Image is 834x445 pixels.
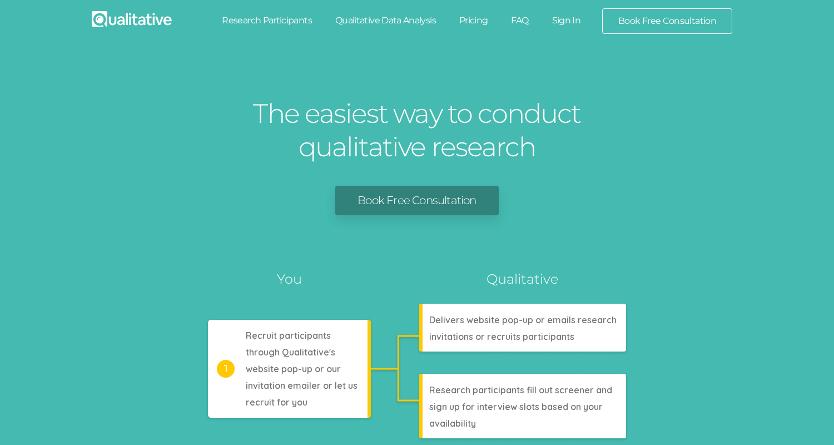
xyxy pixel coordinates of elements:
[429,331,574,342] tspan: invitations or recruits participants
[429,384,612,395] tspan: Research participants fill out screener and
[540,8,593,33] a: Sign In
[324,8,448,33] a: Qualitative Data Analysis
[499,8,540,33] a: FAQ
[246,380,358,391] tspan: invitation emailer or let us
[487,271,558,287] tspan: Qualitative
[246,347,335,358] tspan: through Qualitative's
[210,8,324,33] a: Research Participants
[246,363,341,374] tspan: website pop-up or our
[603,9,732,33] a: Book Free Consultation
[224,363,228,375] tspan: 1
[246,330,331,341] tspan: Recruit participants
[92,11,172,27] img: Qualitative
[448,8,500,33] a: Pricing
[246,397,307,408] tspan: recruit for you
[277,271,302,287] tspan: You
[250,97,584,164] h1: The easiest way to conduct qualitative research
[429,418,476,429] tspan: availability
[778,392,834,445] iframe: Chat Widget
[429,314,617,325] tspan: Delivers website pop-up or emails research
[335,186,498,215] a: Book Free Consultation
[429,401,603,412] tspan: sign up for interview slots based on your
